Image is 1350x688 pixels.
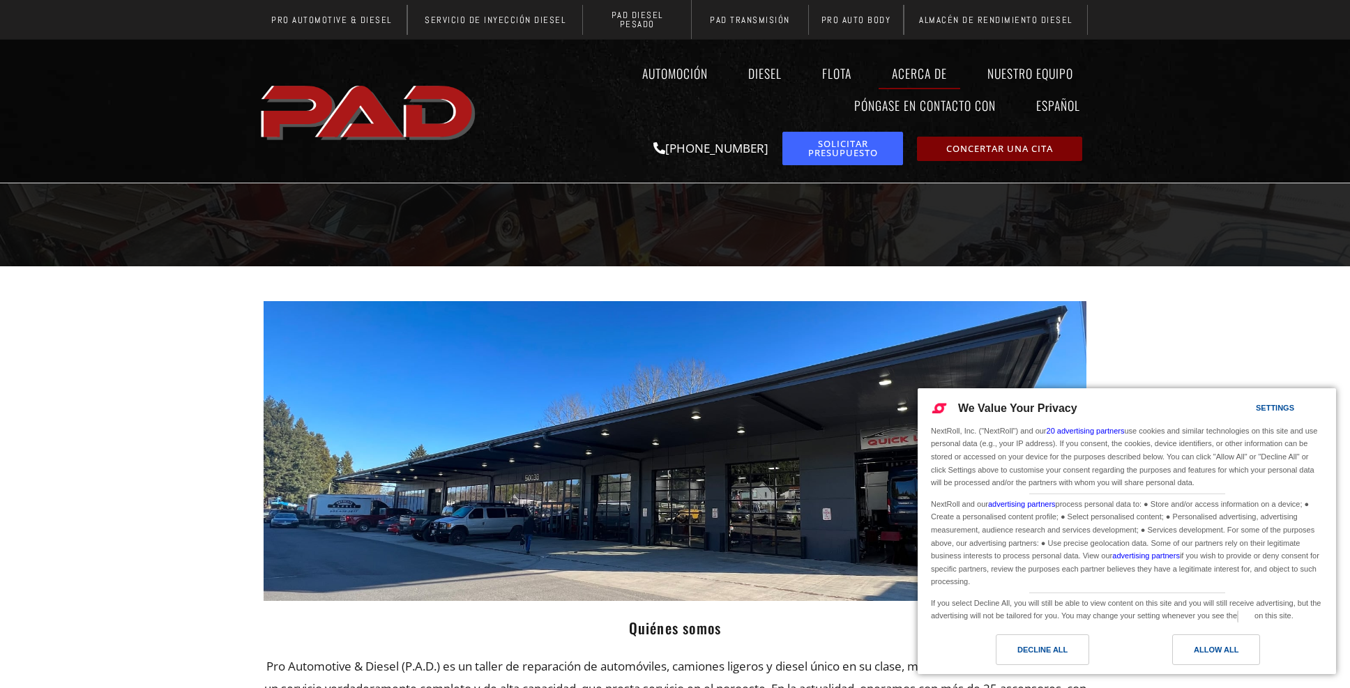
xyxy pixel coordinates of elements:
div: Allow All [1194,642,1238,657]
nav: Menu [483,57,1093,121]
span: Servicio de inyección diesel [425,15,566,24]
a: Flota [809,57,865,89]
span: PAD Diesel pesado [593,10,681,29]
a: Diesel [735,57,795,89]
a: home page of this website [257,5,407,35]
div: Decline All [1017,642,1068,657]
a: diesel performance warehouse online store website [904,5,1088,35]
a: diesel fuel injection service website [407,5,583,35]
a: Decline All [926,634,1127,672]
div: NextRoll and our process personal data to: ● Store and/or access information on a device; ● Creat... [928,494,1326,590]
a: pad transmission website [692,5,809,35]
a: advertising partners [1112,551,1180,560]
a: schedule repair or service appointment [917,137,1082,161]
span: Solicitar presupuesto [797,139,888,158]
a: Póngase en contacto con [841,89,1009,121]
span: Concertar una cita [946,144,1053,153]
span: We Value Your Privacy [958,402,1077,414]
div: NextRoll, Inc. ("NextRoll") and our use cookies and similar technologies on this site and use per... [928,423,1326,491]
span: Almacén de Rendimiento Diesel [919,15,1072,24]
img: La imagen muestra la palabra &quot;PAD&quot; en letras mayúsculas, rojas y en negrita, con un lig... [257,74,483,149]
a: advertising partners [988,500,1056,508]
a: Nuestro equipo [974,57,1086,89]
a: pro automotive and diesel home page [257,74,483,149]
span: PAD Transmisión [710,15,790,24]
a: Settings [1231,397,1265,422]
a: Acerca de [879,57,960,89]
a: Español [1023,89,1093,121]
img: Un gran centro de servicio automotriz con múltiples bahías de garaje, vehículos estacionados y un... [264,301,1086,601]
div: Settings [1256,400,1294,415]
a: Allow All [1127,634,1328,672]
h2: Quiénes somos [264,615,1086,641]
span: Pro Automotive & Diesel [271,15,392,24]
a: request a service or repair quote [782,132,903,165]
span: Pro Auto Body [821,15,891,24]
div: If you select Decline All, you will still be able to view content on this site and you will still... [928,593,1326,624]
a: 20 advertising partners [1047,427,1125,435]
a: [PHONE_NUMBER] [653,140,768,156]
a: pro auto body website [809,5,904,35]
a: Automoción [629,57,721,89]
